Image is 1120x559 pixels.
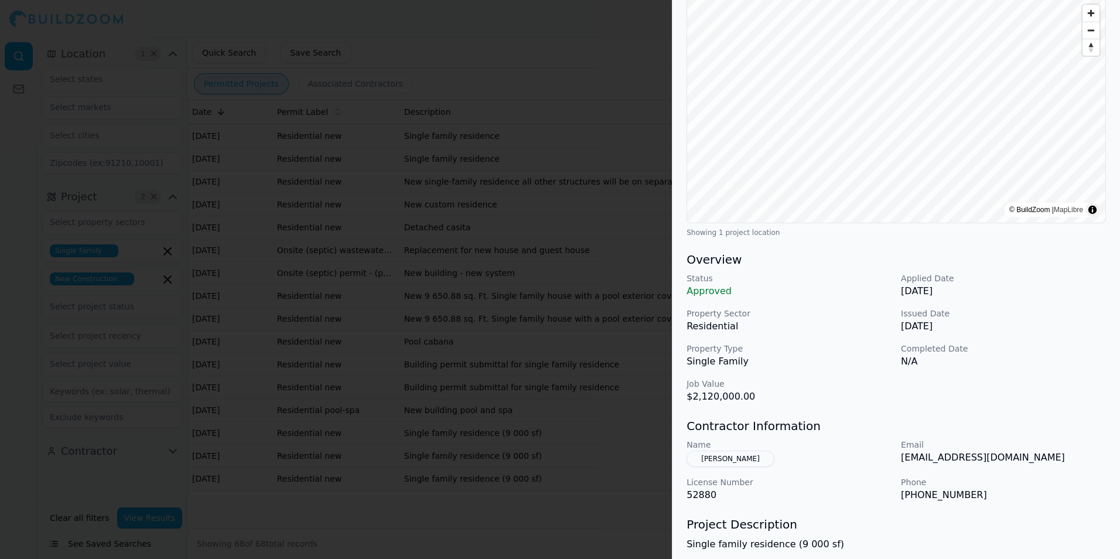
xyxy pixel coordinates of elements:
[687,343,892,355] p: Property Type
[687,439,892,451] p: Name
[687,488,892,502] p: 52880
[687,390,892,404] p: $2,120,000.00
[901,355,1106,369] p: N/A
[687,284,892,298] p: Approved
[687,537,1106,551] p: Single family residence (9 000 sf)
[901,272,1106,284] p: Applied Date
[1083,5,1099,22] button: Zoom in
[1083,39,1099,56] button: Reset bearing to north
[687,319,892,333] p: Residential
[1009,204,1083,216] div: © BuildZoom |
[687,272,892,284] p: Status
[1083,22,1099,39] button: Zoom out
[1085,203,1099,217] summary: Toggle attribution
[901,488,1106,502] p: [PHONE_NUMBER]
[1054,206,1083,214] a: MapLibre
[901,476,1106,488] p: Phone
[687,228,1106,237] div: Showing 1 project location
[901,343,1106,355] p: Completed Date
[901,319,1106,333] p: [DATE]
[901,439,1106,451] p: Email
[687,355,892,369] p: Single Family
[687,378,892,390] p: Job Value
[687,476,892,488] p: License Number
[901,308,1106,319] p: Issued Date
[687,251,1106,268] h3: Overview
[901,451,1106,465] p: [EMAIL_ADDRESS][DOMAIN_NAME]
[687,308,892,319] p: Property Sector
[687,516,1106,533] h3: Project Description
[687,418,1106,434] h3: Contractor Information
[901,284,1106,298] p: [DATE]
[687,451,774,467] button: [PERSON_NAME]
